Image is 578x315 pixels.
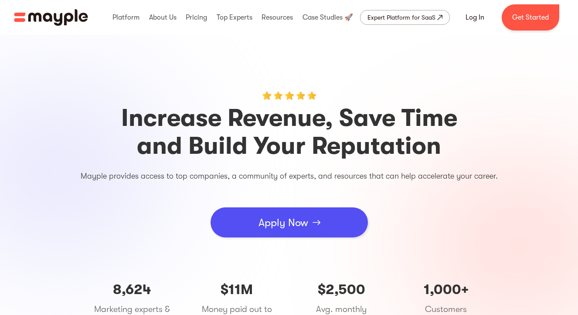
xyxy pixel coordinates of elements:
[14,9,88,26] img: Mayple logo
[184,3,209,31] div: Pricing
[367,12,435,23] div: Expert Platform for SaaS
[302,281,381,298] h4: $2,500
[110,3,142,31] div: Platform
[258,210,308,236] div: Apply Now
[214,3,255,31] div: Top Experts
[211,207,368,237] a: Apply Now
[27,169,551,183] p: Mayple provides access to top companies, a community of experts, and resources that can help acce...
[27,104,551,160] h1: Increase Revenue, Save Time and Build Your Reputation
[14,9,88,26] a: home
[360,10,450,25] a: Expert Platform for SaaS
[197,281,276,298] h4: $11M
[259,3,295,31] div: Resources
[93,281,171,298] h4: 8,624
[407,281,485,298] h4: 1,000+
[502,4,559,30] a: Get Started
[455,7,495,28] a: Log In
[147,3,179,31] div: About Us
